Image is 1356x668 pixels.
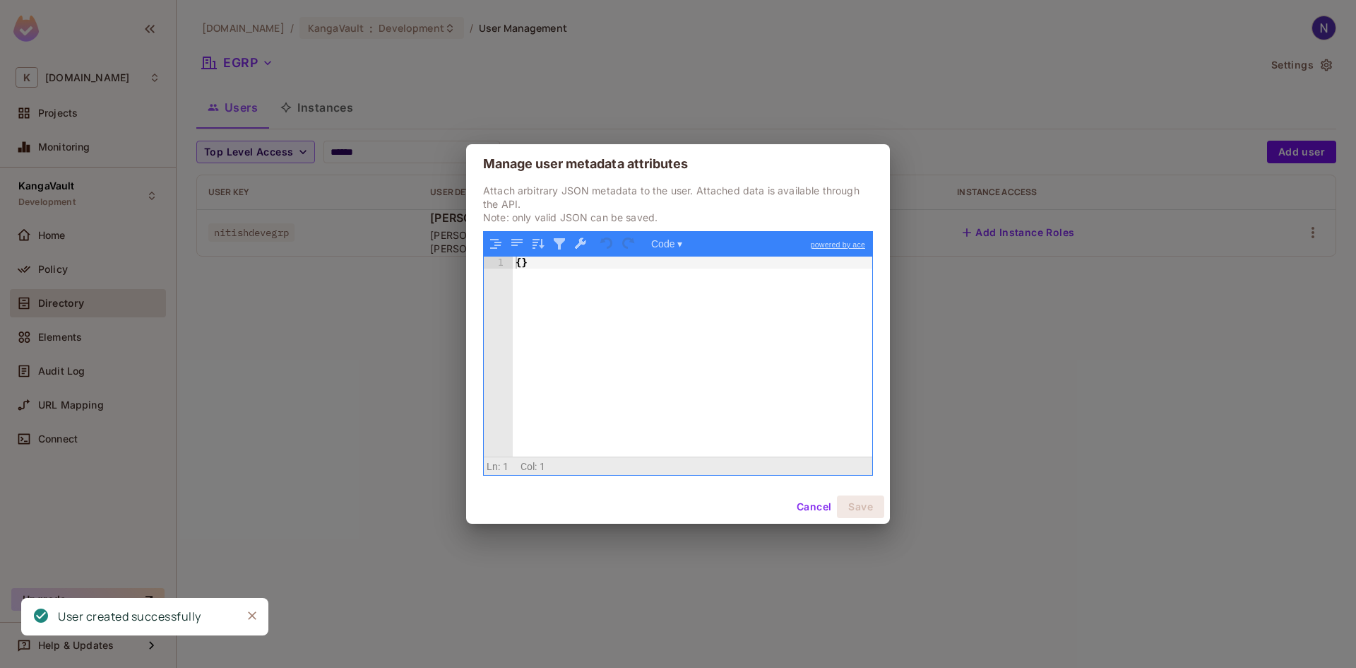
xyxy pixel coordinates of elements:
[484,257,513,269] div: 1
[242,605,263,626] button: Close
[529,235,547,253] button: Sort contents
[487,235,505,253] button: Format JSON data, with proper indentation and line feeds (Ctrl+I)
[508,235,526,253] button: Compact JSON data, remove all whitespaces (Ctrl+Shift+I)
[837,496,884,518] button: Save
[550,235,569,253] button: Filter, sort, or transform contents
[487,461,500,472] span: Ln:
[58,608,201,626] div: User created successfully
[804,232,872,257] a: powered by ace
[598,235,617,253] button: Undo last action (Ctrl+Z)
[646,235,687,253] button: Code ▾
[503,461,509,472] span: 1
[571,235,590,253] button: Repair JSON: fix quotes and escape characters, remove comments and JSONP notation, turn JavaScrip...
[521,461,537,472] span: Col:
[791,496,837,518] button: Cancel
[619,235,638,253] button: Redo (Ctrl+Shift+Z)
[483,184,873,224] p: Attach arbitrary JSON metadata to the user. Attached data is available through the API. Note: onl...
[540,461,545,472] span: 1
[466,144,890,184] h2: Manage user metadata attributes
